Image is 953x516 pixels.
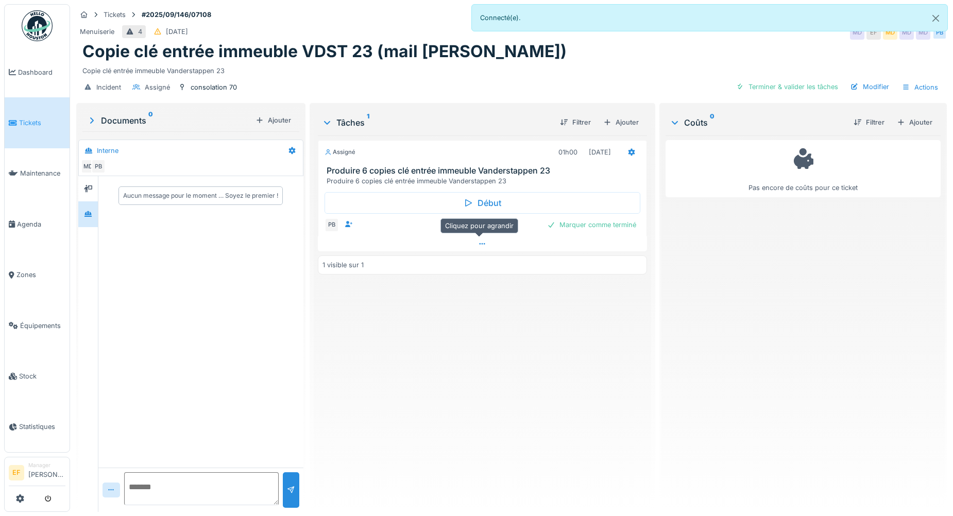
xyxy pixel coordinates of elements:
div: consolation 70 [191,82,237,92]
a: EF Manager[PERSON_NAME] [9,461,65,486]
button: Close [924,5,947,32]
span: Stock [19,371,65,381]
span: Équipements [20,321,65,331]
div: Coûts [670,116,845,129]
div: [DATE] [166,27,188,37]
a: Tickets [5,97,70,148]
sup: 1 [367,116,369,129]
div: Interne [97,146,118,156]
div: Documents [87,114,251,127]
div: Début [325,192,640,214]
a: Statistiques [5,402,70,452]
a: Maintenance [5,148,70,199]
h3: Produire 6 copies clé entrée immeuble Vanderstappen 23 [327,166,642,176]
div: [DATE] [589,147,611,157]
div: MD [916,25,930,40]
div: Ajouter [599,115,643,129]
div: Tickets [104,10,126,20]
div: MD [883,25,897,40]
div: EF [866,25,881,40]
div: Modifier [846,80,893,94]
span: Statistiques [19,422,65,432]
div: Terminer & valider les tâches [732,80,842,94]
div: PB [91,159,106,174]
a: Stock [5,351,70,401]
div: Marquer comme terminé [543,218,640,232]
div: 1 visible sur 1 [322,260,364,270]
span: Agenda [17,219,65,229]
div: Menuiserie [80,27,114,37]
div: Ajouter [893,115,937,129]
div: Assigné [145,82,170,92]
div: Tâches [322,116,552,129]
div: PB [325,218,339,232]
div: 4 [138,27,142,37]
span: Dashboard [18,67,65,77]
div: Filtrer [556,115,595,129]
div: Ajouter [251,113,295,127]
div: Aucun message pour le moment … Soyez le premier ! [123,191,278,200]
sup: 0 [710,116,714,129]
strong: #2025/09/146/07108 [138,10,215,20]
div: MD [899,25,914,40]
div: 01h00 [558,147,577,157]
div: Manager [28,461,65,469]
div: Assigné [325,148,355,157]
a: Agenda [5,199,70,249]
div: Filtrer [849,115,889,129]
a: Zones [5,250,70,300]
li: EF [9,465,24,480]
div: PB [932,25,947,40]
div: Connecté(e). [471,4,948,31]
div: Actions [897,80,943,95]
span: Maintenance [20,168,65,178]
div: Incident [96,82,121,92]
li: [PERSON_NAME] [28,461,65,484]
img: Badge_color-CXgf-gQk.svg [22,10,53,41]
a: Équipements [5,300,70,351]
h1: Copie clé entrée immeuble VDST 23 (mail [PERSON_NAME]) [82,42,567,61]
span: Tickets [19,118,65,128]
span: Zones [16,270,65,280]
div: MD [81,159,95,174]
div: Cliquez pour agrandir [440,218,518,233]
a: Dashboard [5,47,70,97]
div: Copie clé entrée immeuble Vanderstappen 23 [82,62,941,76]
div: MD [850,25,864,40]
div: Pas encore de coûts pour ce ticket [672,145,934,193]
div: Produire 6 copies clé entrée immeuble Vanderstappen 23 [327,176,642,186]
sup: 0 [148,114,153,127]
